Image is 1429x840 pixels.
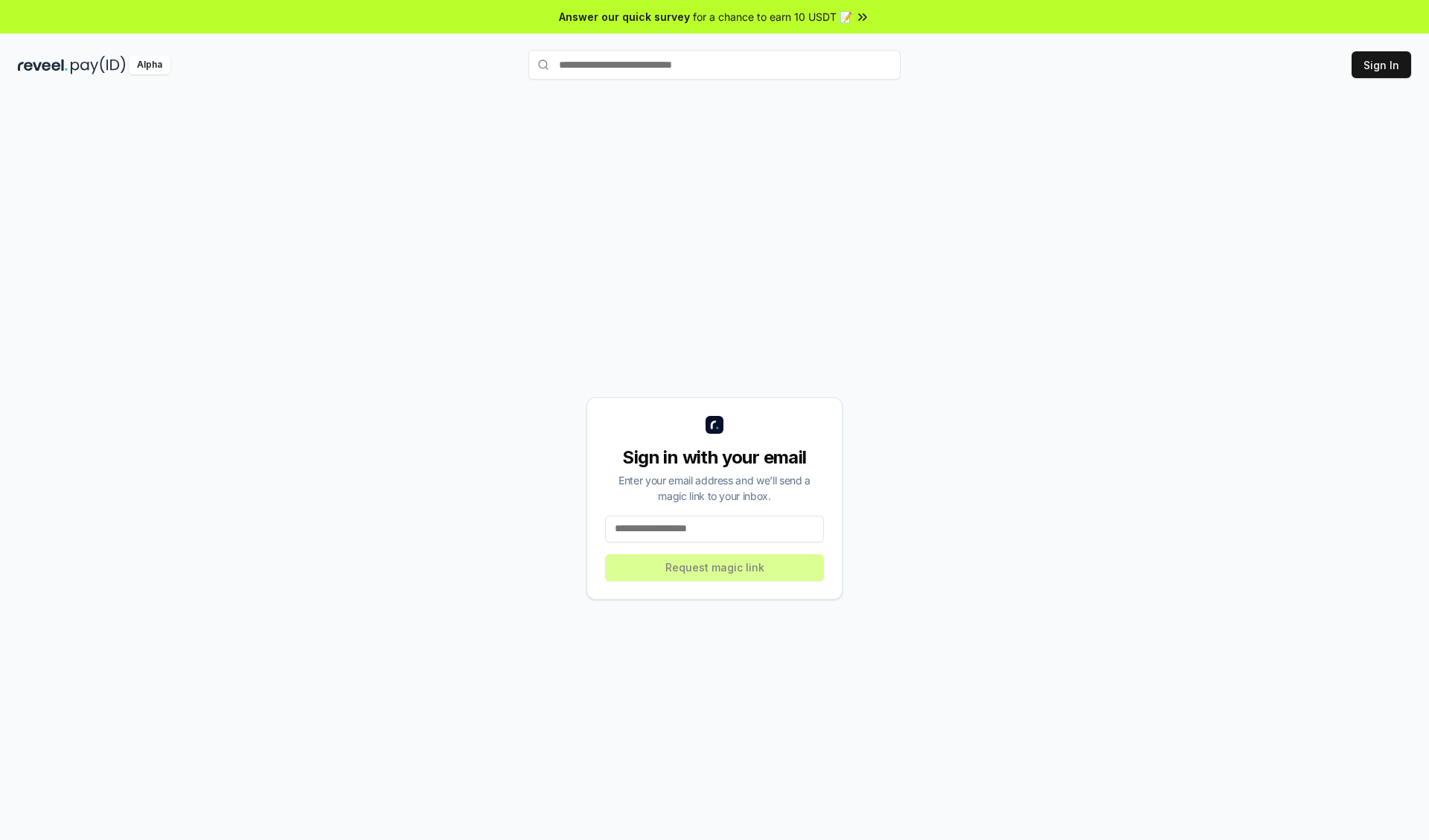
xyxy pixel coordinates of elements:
span: for a chance to earn 10 USDT 📝 [693,9,852,25]
img: logo_small [706,416,723,434]
span: Answer our quick survey [559,9,690,25]
img: reveel_dark [18,56,68,74]
div: Enter your email address and we’ll send a magic link to your inbox. [605,472,824,504]
div: Alpha [129,56,170,74]
img: pay_id [71,56,126,74]
div: Sign in with your email [605,446,824,469]
button: Sign In [1352,51,1411,78]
